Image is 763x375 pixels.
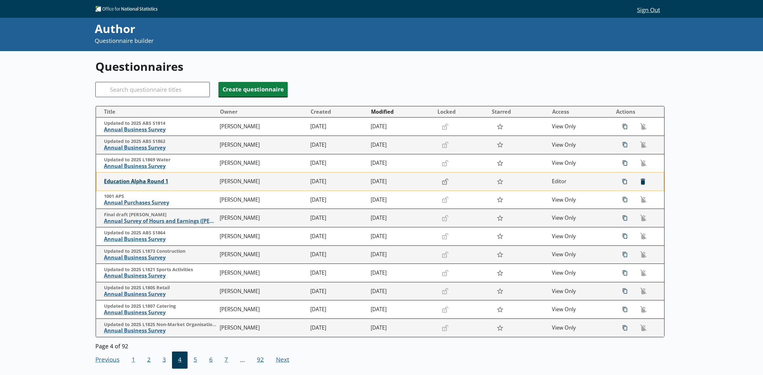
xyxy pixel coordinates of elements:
td: [DATE] [307,191,368,209]
button: Sign Out [632,4,665,15]
button: Create questionnaire [218,82,288,97]
button: Star [493,322,507,334]
button: Modified [368,107,434,117]
td: [DATE] [307,319,368,337]
li: ... [234,352,251,369]
button: Next [270,352,295,369]
td: View Only [549,117,609,136]
td: [DATE] [307,172,368,191]
button: 7 [219,352,234,369]
td: [DATE] [368,282,434,300]
td: View Only [549,319,609,337]
button: 4 [172,352,188,369]
td: [DATE] [368,319,434,337]
span: Updated to 2025 ABS S1862 [104,138,217,144]
span: Education Alpha Round 1 [104,178,217,185]
div: Page 4 of 92 [95,340,665,350]
td: View Only [549,136,609,154]
button: 5 [188,352,203,369]
td: [PERSON_NAME] [217,209,307,227]
td: [PERSON_NAME] [217,264,307,282]
span: Updated to 2025 L1825 Non-Market Organisations [104,322,217,328]
button: Title [99,107,217,117]
span: Annual Business Survey [104,254,217,261]
span: Annual Business Survey [104,163,217,170]
td: [DATE] [307,117,368,136]
span: Annual Business Survey [104,291,217,298]
h1: Questionnaires [95,59,665,74]
td: View Only [549,300,609,319]
button: Star [493,194,507,206]
button: Locked [435,107,488,117]
td: [DATE] [307,264,368,282]
td: View Only [549,191,609,209]
button: 1 [126,352,141,369]
span: Annual Business Survey [104,327,217,334]
button: 6 [203,352,219,369]
button: Access [549,107,609,117]
td: View Only [549,282,609,300]
button: Star [493,157,507,169]
button: Star [493,139,507,151]
p: Questionnaire builder [95,37,516,45]
button: 3 [156,352,172,369]
button: Previous [95,352,126,369]
td: [DATE] [307,245,368,264]
td: [PERSON_NAME] [217,245,307,264]
button: 2 [141,352,157,369]
input: Search questionnaire titles [95,82,210,97]
button: Star [493,249,507,261]
td: [PERSON_NAME] [217,117,307,136]
button: Created [308,107,368,117]
td: [PERSON_NAME] [217,282,307,300]
span: Annual Business Survey [104,236,217,243]
th: Actions [609,106,664,117]
td: View Only [549,154,609,172]
button: Star [493,121,507,133]
td: [DATE] [307,227,368,246]
span: Final draft [PERSON_NAME] [104,212,217,218]
td: [DATE] [368,191,434,209]
td: [PERSON_NAME] [217,319,307,337]
td: [DATE] [368,136,434,154]
button: Owner [217,107,307,117]
td: [PERSON_NAME] [217,191,307,209]
button: Star [493,212,507,224]
span: Updated to 2025 ABS S1864 [104,230,217,236]
button: 92 [251,352,270,369]
td: View Only [549,209,609,227]
span: Updated to 2025 L1821 Sports Activities [104,267,217,273]
td: View Only [549,227,609,246]
button: Star [493,304,507,316]
td: [DATE] [368,264,434,282]
td: View Only [549,245,609,264]
td: View Only [549,264,609,282]
td: [DATE] [368,172,434,191]
td: [DATE] [368,300,434,319]
td: [DATE] [307,209,368,227]
span: Annual Business Survey [104,126,217,133]
span: Updated to 2025 L1869 Water [104,157,217,163]
td: [PERSON_NAME] [217,172,307,191]
td: [DATE] [368,209,434,227]
td: [DATE] [307,154,368,172]
span: Updated to 2025 L1873 Construction [104,248,217,254]
span: Annual Business Survey [104,272,217,279]
td: [DATE] [307,282,368,300]
td: [DATE] [368,154,434,172]
button: Star [493,175,507,187]
span: Annual Business Survey [104,309,217,316]
button: Star [493,230,507,242]
td: [DATE] [368,245,434,264]
div: Author [95,21,516,37]
button: Lock [439,176,451,187]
